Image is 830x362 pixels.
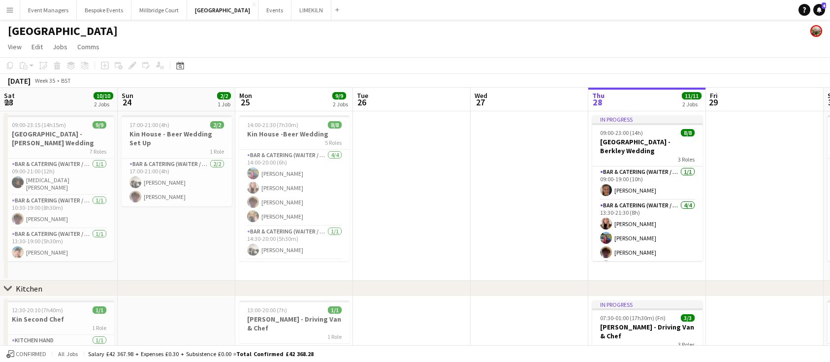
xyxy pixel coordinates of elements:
span: 8/8 [328,121,342,129]
span: Mon [239,91,252,100]
span: Sat [4,91,15,100]
span: 3 Roles [678,156,695,163]
h3: [PERSON_NAME] - Driving Van & Chef [239,315,350,332]
span: 4 [822,2,826,9]
app-card-role: Bar & Catering (Waiter / waitress)1/114:30-20:00 (5h30m)[PERSON_NAME] [239,226,350,260]
app-card-role: Bar & Catering (Waiter / waitress)4/413:30-21:30 (8h)[PERSON_NAME][PERSON_NAME][PERSON_NAME] [592,200,702,276]
span: Wed [475,91,487,100]
div: 2 Jobs [94,100,113,108]
span: 1 Role [210,148,224,155]
span: 8/8 [681,129,695,136]
app-job-card: 09:00-23:15 (14h15m)9/9[GEOGRAPHIC_DATA] - [PERSON_NAME] Wedding7 RolesBar & Catering (Waiter / w... [4,115,114,261]
a: Jobs [49,40,71,53]
span: 3 Roles [678,341,695,348]
span: 2/2 [217,92,231,99]
span: 25 [238,97,252,108]
div: Kitchen [16,284,42,294]
span: 07:30-01:00 (17h30m) (Fri) [600,314,666,322]
h3: [GEOGRAPHIC_DATA] - Berkley Wedding [592,137,702,155]
span: 26 [355,97,368,108]
div: 2 Jobs [682,100,701,108]
span: Fri [710,91,718,100]
span: 09:00-23:00 (14h) [600,129,643,136]
h3: Kin Second Chef [4,315,114,324]
span: 7 Roles [90,148,106,155]
a: View [4,40,26,53]
span: 14:00-21:30 (7h30m) [247,121,298,129]
span: 09:00-23:15 (14h15m) [12,121,66,129]
span: 1 Role [327,333,342,340]
span: 2/2 [210,121,224,129]
span: Jobs [53,42,67,51]
button: Millbridge Court [131,0,187,20]
app-job-card: 17:00-21:00 (4h)2/2Kin House - Beer Wedding Set Up1 RoleBar & Catering (Waiter / waitress)2/217:0... [122,115,232,206]
span: 1/1 [328,306,342,314]
span: Tue [357,91,368,100]
span: 3/3 [681,314,695,322]
span: 5 Roles [325,139,342,146]
app-card-role: Bar & Catering (Waiter / waitress)1/110:30-19:00 (8h30m)[PERSON_NAME] [4,195,114,229]
app-card-role: Bar & Catering (Waiter / waitress)1/109:00-21:00 (12h)[MEDICAL_DATA][PERSON_NAME] [4,159,114,195]
a: 4 [813,4,825,16]
div: In progress [592,300,702,308]
a: Comms [73,40,103,53]
div: [DATE] [8,76,31,86]
span: 1 Role [92,324,106,331]
span: Total Confirmed £42 368.28 [236,350,314,358]
span: 1/1 [93,306,106,314]
app-job-card: In progress09:00-23:00 (14h)8/8[GEOGRAPHIC_DATA] - Berkley Wedding3 RolesBar & Catering (Waiter /... [592,115,702,261]
span: View [8,42,22,51]
span: Thu [592,91,605,100]
span: Confirmed [16,351,46,358]
span: Comms [77,42,99,51]
h3: Kin House - Beer Wedding Set Up [122,130,232,147]
button: [GEOGRAPHIC_DATA] [187,0,258,20]
span: 17:00-21:00 (4h) [129,121,169,129]
app-card-role: Bar & Catering (Waiter / waitress)4/414:00-20:00 (6h)[PERSON_NAME][PERSON_NAME][PERSON_NAME][PERS... [239,150,350,226]
app-job-card: 14:00-21:30 (7h30m)8/8Kin House -Beer Wedding5 RolesBar & Catering (Waiter / waitress)4/414:00-20... [239,115,350,261]
span: 9/9 [332,92,346,99]
div: 1 Job [218,100,230,108]
span: 28 [591,97,605,108]
span: 9/9 [93,121,106,129]
div: BST [61,77,71,84]
button: Bespoke Events [77,0,131,20]
span: 10/10 [94,92,113,99]
app-user-avatar: Staffing Manager [810,25,822,37]
span: 23 [2,97,15,108]
h3: [PERSON_NAME] - Driving Van & Chef [592,323,702,340]
span: 27 [473,97,487,108]
span: Edit [32,42,43,51]
span: 24 [120,97,133,108]
a: Edit [28,40,47,53]
button: Events [258,0,291,20]
span: All jobs [56,350,80,358]
h3: [GEOGRAPHIC_DATA] - [PERSON_NAME] Wedding [4,130,114,147]
div: 2 Jobs [333,100,348,108]
h3: Kin House -Beer Wedding [239,130,350,138]
span: 13:00-20:00 (7h) [247,306,287,314]
span: 11/11 [682,92,702,99]
h1: [GEOGRAPHIC_DATA] [8,24,118,38]
button: Event Managers [20,0,77,20]
span: 29 [708,97,718,108]
div: In progress [592,115,702,123]
span: Sun [122,91,133,100]
app-card-role: Bar & Catering (Waiter / waitress)1/109:00-19:00 (10h)[PERSON_NAME] [592,166,702,200]
button: Confirmed [5,349,48,360]
span: 12:30-20:10 (7h40m) [12,306,63,314]
button: LIMEKILN [291,0,331,20]
app-card-role: Bar & Catering (Waiter / waitress)2/217:00-21:00 (4h)[PERSON_NAME][PERSON_NAME] [122,159,232,206]
div: Salary £42 367.98 + Expenses £0.30 + Subsistence £0.00 = [88,350,314,358]
span: Week 35 [32,77,57,84]
app-card-role: Bar & Catering (Waiter / waitress)1/113:30-19:00 (5h30m)[PERSON_NAME] [4,229,114,262]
